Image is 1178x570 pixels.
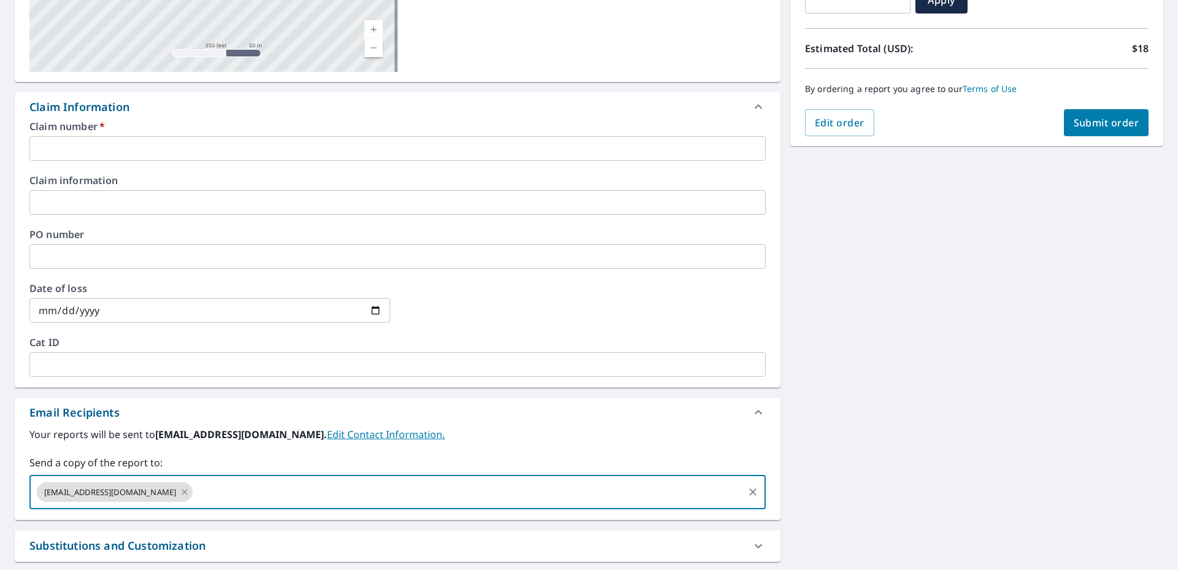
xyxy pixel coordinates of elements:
div: Substitutions and Customization [15,530,780,561]
span: Submit order [1074,116,1139,129]
div: Email Recipients [29,404,120,421]
label: Cat ID [29,337,766,347]
button: Edit order [805,109,874,136]
label: Your reports will be sent to [29,427,766,442]
span: Edit order [815,116,864,129]
div: [EMAIL_ADDRESS][DOMAIN_NAME] [37,482,193,502]
div: Substitutions and Customization [29,537,206,554]
p: By ordering a report you agree to our [805,83,1149,94]
a: Current Level 17, Zoom Out [364,39,383,57]
label: PO number [29,229,766,239]
a: Current Level 17, Zoom In [364,20,383,39]
label: Claim number [29,121,766,131]
span: [EMAIL_ADDRESS][DOMAIN_NAME] [37,487,183,498]
button: Submit order [1064,109,1149,136]
div: Claim Information [15,92,780,121]
button: Clear [744,483,761,501]
b: [EMAIL_ADDRESS][DOMAIN_NAME]. [155,428,327,441]
div: Email Recipients [15,398,780,427]
div: Claim Information [29,99,129,115]
p: Estimated Total (USD): [805,41,977,56]
label: Claim information [29,175,766,185]
p: $18 [1132,41,1149,56]
a: Terms of Use [963,83,1017,94]
label: Send a copy of the report to: [29,455,766,470]
label: Date of loss [29,283,390,293]
a: EditContactInfo [327,428,445,441]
